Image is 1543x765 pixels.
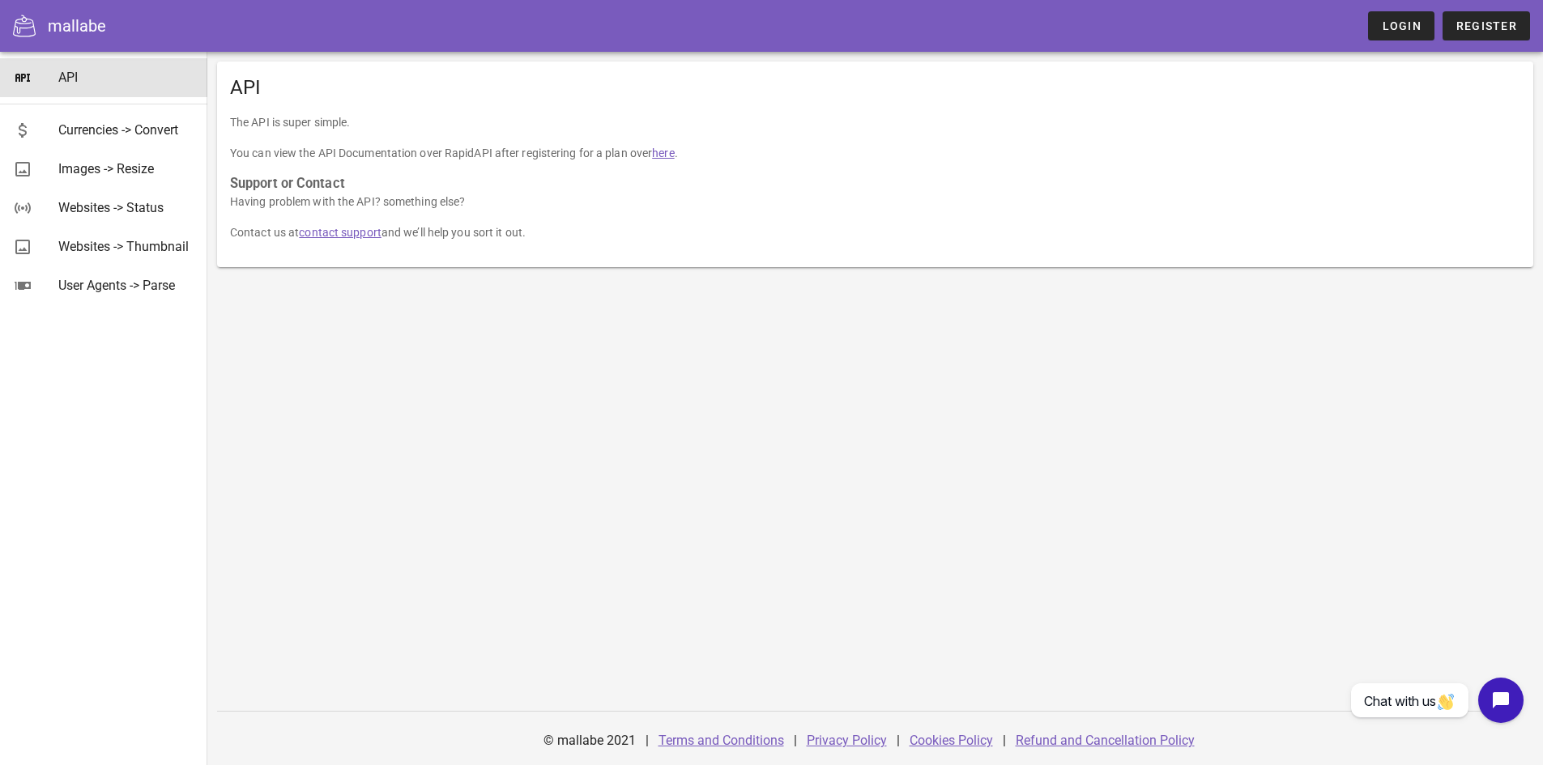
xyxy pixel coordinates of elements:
div: | [794,721,797,760]
div: | [646,721,649,760]
a: Terms and Conditions [659,733,784,748]
span: Login [1381,19,1421,32]
a: contact support [299,226,381,239]
a: Register [1443,11,1530,40]
div: API [217,62,1533,113]
span: Register [1456,19,1517,32]
div: API [58,70,194,85]
div: Websites -> Thumbnail [58,239,194,254]
a: Privacy Policy [807,733,887,748]
div: Images -> Resize [58,161,194,176]
div: User Agents -> Parse [58,278,194,293]
p: The API is super simple. [230,113,1520,131]
a: Refund and Cancellation Policy [1016,733,1195,748]
h3: Support or Contact [230,175,1520,193]
div: mallabe [48,14,106,38]
a: here [652,147,674,159]
p: Contact us at and we’ll help you sort it out. [230,223,1520,241]
div: Websites -> Status [58,200,194,215]
div: | [897,721,900,760]
a: Cookies Policy [910,733,993,748]
p: Having problem with the API? something else? [230,193,1520,210]
div: | [1003,721,1006,760]
p: You can view the API Documentation over RapidAPI after registering for a plan over . [230,144,1520,162]
div: Currencies -> Convert [58,122,194,138]
div: © mallabe 2021 [534,721,646,760]
a: Login [1368,11,1434,40]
